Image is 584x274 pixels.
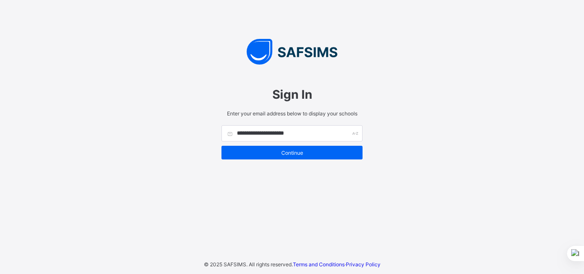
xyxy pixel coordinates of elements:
[221,87,363,102] span: Sign In
[346,261,380,268] a: Privacy Policy
[293,261,345,268] a: Terms and Conditions
[293,261,380,268] span: ·
[221,110,363,117] span: Enter your email address below to display your schools
[228,150,356,156] span: Continue
[213,39,371,65] img: SAFSIMS Logo
[204,261,293,268] span: © 2025 SAFSIMS. All rights reserved.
